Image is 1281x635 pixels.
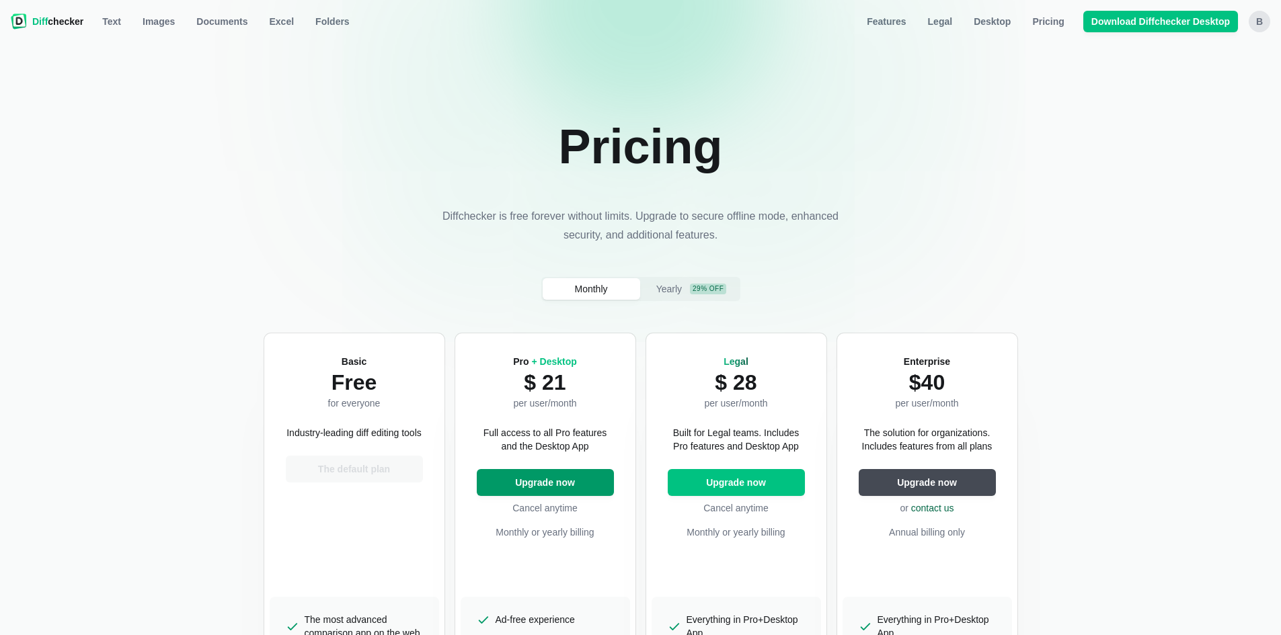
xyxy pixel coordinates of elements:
a: Legal [920,11,961,32]
p: Cancel anytime [477,501,614,515]
p: $ 28 [704,368,767,396]
span: checker [32,15,83,28]
span: Upgrade now [894,476,960,489]
span: Upgrade now [703,476,769,489]
span: Documents [194,15,250,28]
span: Diff [32,16,48,27]
button: Upgrade now [668,469,805,496]
h2: Enterprise [895,355,958,368]
p: Monthly or yearly billing [477,525,614,539]
a: Images [134,11,183,32]
p: per user/month [513,396,577,410]
h2: Basic [328,355,381,368]
a: Documents [188,11,256,32]
p: for everyone [328,396,381,410]
span: Text [100,15,124,28]
span: Legal [925,15,956,28]
span: Upgrade now [512,476,578,489]
a: Desktop [966,11,1019,32]
span: Pricing [1030,15,1066,28]
p: Cancel anytime [668,501,805,515]
a: Text [94,11,129,32]
span: Download Diffchecker Desktop [1089,15,1233,28]
button: Yearly29% off [642,278,739,300]
span: Excel [267,15,297,28]
span: Desktop [971,15,1013,28]
a: Features [859,11,914,32]
p: or [859,501,996,515]
div: 29% off [690,284,726,294]
a: Diffchecker [11,11,83,32]
p: Industry-leading diff editing tools [286,426,422,439]
p: per user/month [704,396,767,410]
p: per user/month [895,396,958,410]
span: Images [140,15,178,28]
a: contact us [911,503,954,513]
a: Download Diffchecker Desktop [1083,11,1238,32]
span: The default plan [315,462,393,476]
p: Monthly or yearly billing [668,525,805,539]
span: Monthly [572,282,610,296]
button: The default plan [286,456,423,482]
p: $ 21 [513,368,577,396]
span: + Desktop [531,356,576,367]
span: Folders [313,15,352,28]
h1: Pricing [558,118,722,175]
p: $40 [895,368,958,396]
p: Built for Legal teams. Includes Pro features and Desktop App [668,426,805,453]
span: Ad-free experience [496,613,575,626]
span: Yearly [654,282,685,296]
a: Pricing [1024,11,1072,32]
img: Diffchecker logo [11,13,27,30]
button: Upgrade now [477,469,614,496]
button: Monthly [543,278,640,300]
button: Folders [307,11,358,32]
p: Full access to all Pro features and the Desktop App [477,426,614,453]
button: Upgrade now [859,469,996,496]
span: Features [864,15,908,28]
span: Legal [724,356,748,367]
button: b [1249,11,1270,32]
p: Diffchecker is free forever without limits. Upgrade to secure offline mode, enhanced security, an... [439,207,843,245]
a: Excel [262,11,303,32]
p: Annual billing only [859,525,996,539]
h2: Pro [513,355,577,368]
p: Free [328,368,381,396]
p: The solution for organizations. Includes features from all plans [859,426,996,453]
